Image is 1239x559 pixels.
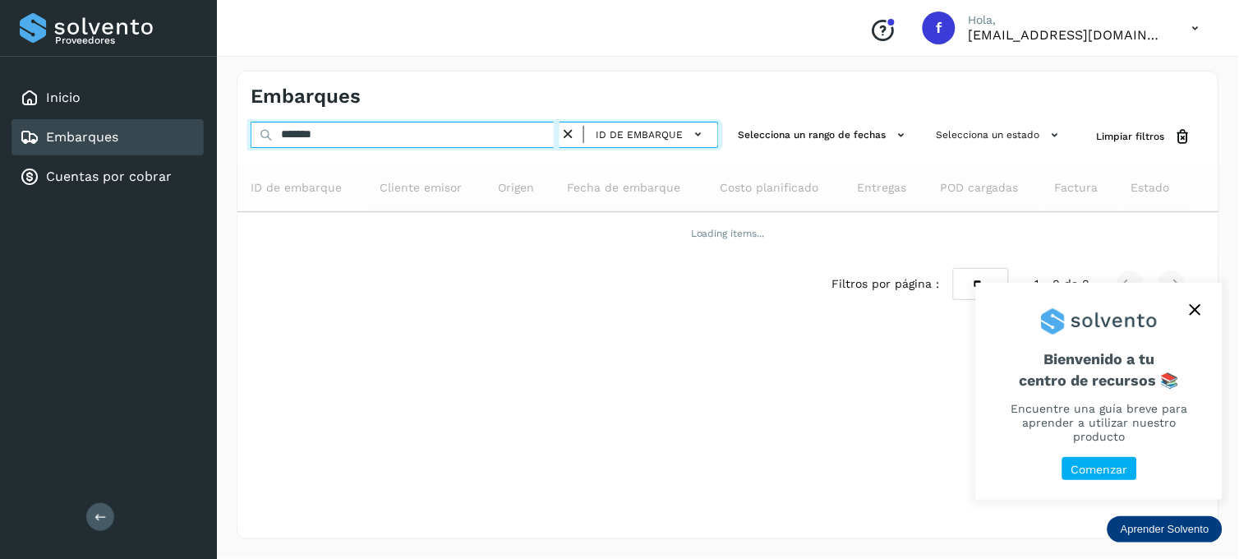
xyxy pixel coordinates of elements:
[858,179,907,196] span: Entregas
[46,129,118,145] a: Embarques
[55,35,197,46] p: Proveedores
[237,212,1218,255] td: Loading items...
[976,283,1223,500] div: Aprender Solvento
[12,119,204,155] div: Embarques
[930,122,1071,149] button: Selecciona un estado
[1071,463,1128,477] p: Comenzar
[596,127,683,142] span: ID de embarque
[969,27,1166,43] p: facturacion@protransport.com.mx
[996,372,1203,390] p: centro de recursos 📚
[12,80,204,116] div: Inicio
[46,90,81,105] a: Inicio
[969,13,1166,27] p: Hola,
[1108,516,1223,543] div: Aprender Solvento
[1121,523,1209,536] p: Aprender Solvento
[1131,179,1170,196] span: Estado
[1084,122,1205,152] button: Limpiar filtros
[996,402,1203,443] p: Encuentre una guía breve para aprender a utilizar nuestro producto
[832,275,940,293] span: Filtros por página :
[1097,129,1165,144] span: Limpiar filtros
[996,350,1203,389] span: Bienvenido a tu
[251,85,361,109] h4: Embarques
[1035,275,1090,293] span: 1 - 0 de 0
[591,122,712,146] button: ID de embarque
[380,179,462,196] span: Cliente emisor
[1062,457,1137,481] button: Comenzar
[1055,179,1099,196] span: Factura
[499,179,535,196] span: Origen
[1183,298,1208,322] button: close,
[251,179,342,196] span: ID de embarque
[567,179,680,196] span: Fecha de embarque
[732,122,917,149] button: Selecciona un rango de fechas
[721,179,819,196] span: Costo planificado
[46,169,172,184] a: Cuentas por cobrar
[940,179,1018,196] span: POD cargadas
[12,159,204,195] div: Cuentas por cobrar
